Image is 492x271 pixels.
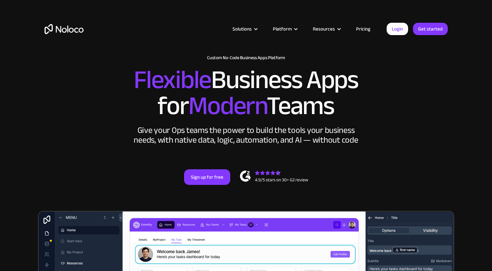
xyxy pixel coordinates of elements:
span: Flexible [134,56,211,104]
a: Pricing [348,25,379,33]
div: Platform [273,25,292,33]
div: Give your Ops teams the power to build the tools your business needs, with native data, logic, au... [132,125,360,145]
div: Platform [265,25,305,33]
span: Modern [188,82,267,130]
a: Login [387,23,408,35]
a: Sign up for free [184,169,230,185]
div: Resources [313,25,335,33]
h2: Business Apps for Teams [45,67,448,119]
a: home [45,24,84,34]
div: Resources [305,25,348,33]
a: Get started [413,23,448,35]
div: Solutions [224,25,265,33]
div: Solutions [233,25,252,33]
